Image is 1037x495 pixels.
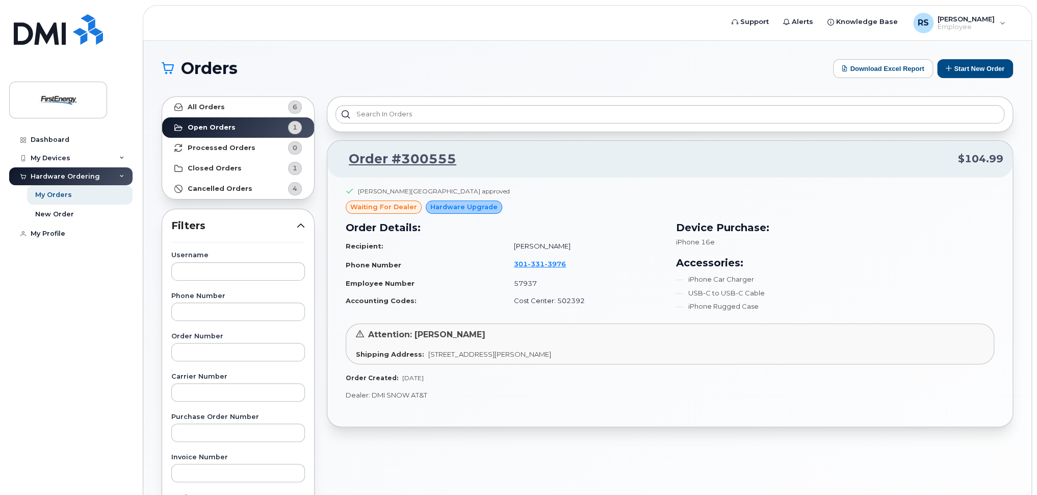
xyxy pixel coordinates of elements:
li: iPhone Car Charger [676,275,994,284]
a: Order #300555 [336,150,456,168]
label: Order Number [171,333,305,340]
input: Search in orders [335,105,1004,123]
span: 1 [293,122,297,132]
iframe: Messenger Launcher [993,451,1029,487]
strong: All Orders [188,103,225,111]
button: Start New Order [937,59,1013,78]
strong: Recipient: [346,242,383,250]
span: Hardware Upgrade [430,202,498,212]
li: USB-C to USB-C Cable [676,288,994,298]
a: Closed Orders1 [162,158,314,179]
strong: Open Orders [188,123,236,132]
span: 4 [293,184,297,193]
label: Carrier Number [171,374,305,380]
strong: Order Created: [346,374,398,382]
strong: Accounting Codes: [346,296,417,305]
td: 57937 [505,275,664,292]
span: Attention: [PERSON_NAME] [368,330,485,339]
span: Filters [171,218,297,233]
label: Username [171,252,305,259]
div: [PERSON_NAME][GEOGRAPHIC_DATA] approved [358,187,510,195]
li: iPhone Rugged Case [676,302,994,311]
strong: Processed Orders [188,144,255,152]
label: Purchase Order Number [171,414,305,420]
a: All Orders6 [162,97,314,117]
h3: Device Purchase: [676,220,994,235]
h3: Accessories: [676,255,994,270]
span: iPhone 16e [676,238,715,246]
span: 3976 [545,260,566,268]
strong: Closed Orders [188,164,242,172]
strong: Employee Number [346,279,414,287]
p: Dealer: DMI SNOW AT&T [346,390,994,400]
span: 6 [293,102,297,112]
span: 301 [514,260,566,268]
strong: Cancelled Orders [188,185,252,193]
button: Download Excel Report [833,59,933,78]
span: 331 [528,260,545,268]
a: 3013313976 [514,260,578,268]
a: Cancelled Orders4 [162,179,314,199]
label: Invoice Number [171,454,305,461]
span: [DATE] [402,374,424,382]
h3: Order Details: [346,220,664,235]
td: [PERSON_NAME] [505,237,664,255]
span: 1 [293,163,297,173]
strong: Shipping Address: [356,350,424,358]
a: Open Orders1 [162,117,314,138]
span: 0 [293,143,297,153]
span: [STREET_ADDRESS][PERSON_NAME] [428,350,551,358]
td: Cost Center: 502392 [505,292,664,310]
span: Orders [181,61,238,76]
span: waiting for dealer [350,202,417,212]
span: $104.99 [958,152,1003,166]
strong: Phone Number [346,261,401,269]
a: Processed Orders0 [162,138,314,158]
label: Phone Number [171,293,305,300]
